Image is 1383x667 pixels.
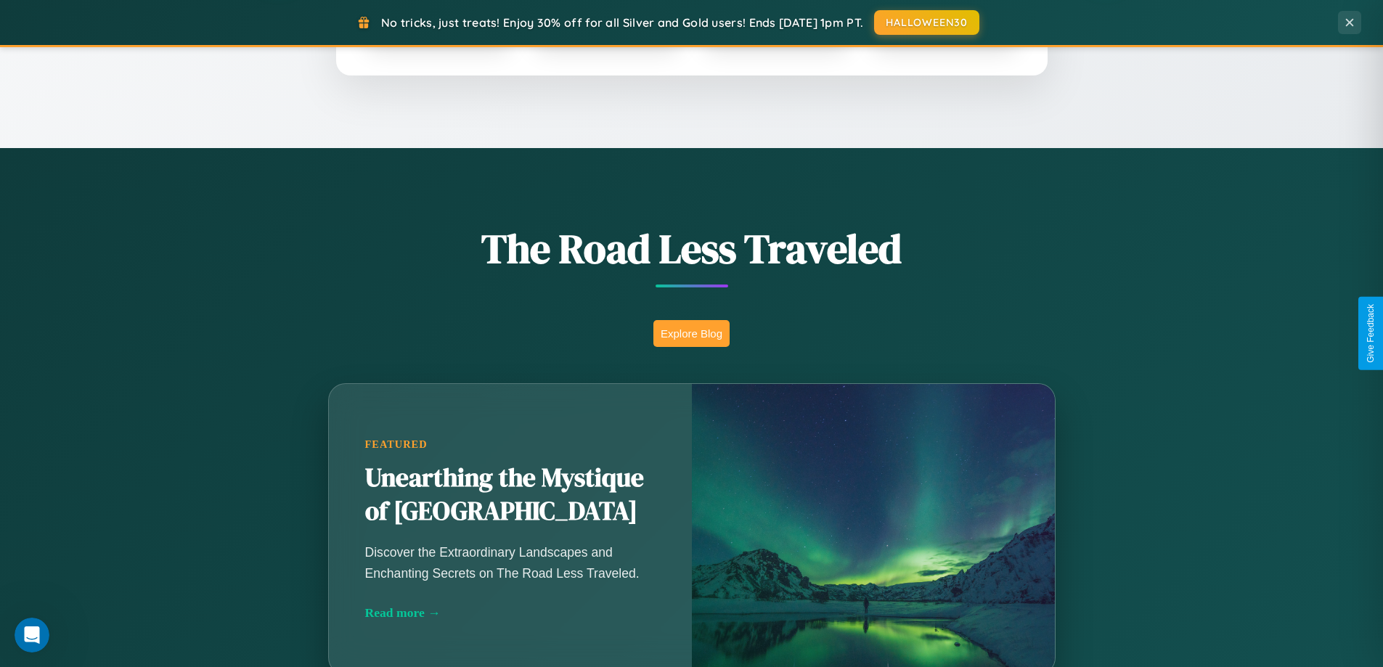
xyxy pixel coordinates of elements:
p: Discover the Extraordinary Landscapes and Enchanting Secrets on The Road Less Traveled. [365,542,656,583]
div: Read more → [365,605,656,621]
button: HALLOWEEN30 [874,10,979,35]
span: No tricks, just treats! Enjoy 30% off for all Silver and Gold users! Ends [DATE] 1pm PT. [381,15,863,30]
div: Give Feedback [1366,304,1376,363]
h2: Unearthing the Mystique of [GEOGRAPHIC_DATA] [365,462,656,528]
div: Featured [365,438,656,451]
h1: The Road Less Traveled [256,221,1127,277]
button: Explore Blog [653,320,730,347]
iframe: Intercom live chat [15,618,49,652]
